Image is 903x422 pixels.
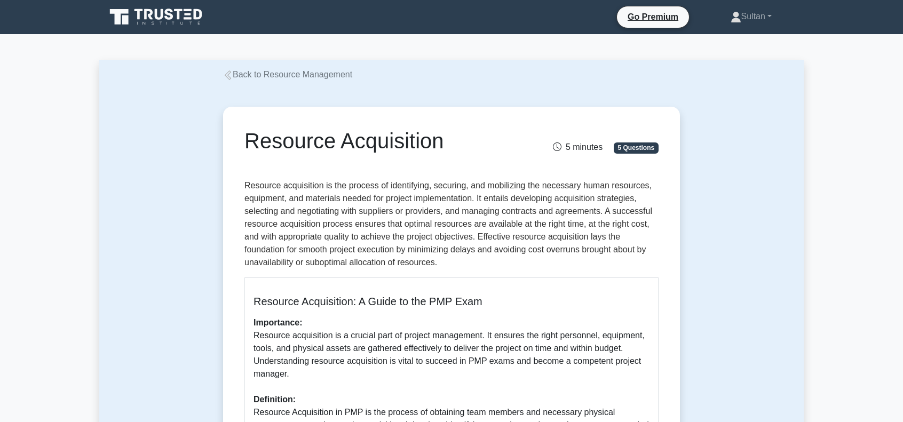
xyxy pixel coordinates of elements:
span: 5 minutes [553,142,603,152]
p: Resource acquisition is the process of identifying, securing, and mobilizing the necessary human ... [244,179,659,269]
span: 5 Questions [614,142,659,153]
h1: Resource Acquisition [244,128,516,154]
b: Definition: [254,395,296,404]
a: Back to Resource Management [223,70,352,79]
h5: Resource Acquisition: A Guide to the PMP Exam [254,295,649,308]
a: Go Premium [621,10,685,23]
a: Sultan [705,6,797,27]
b: Importance: [254,318,303,327]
